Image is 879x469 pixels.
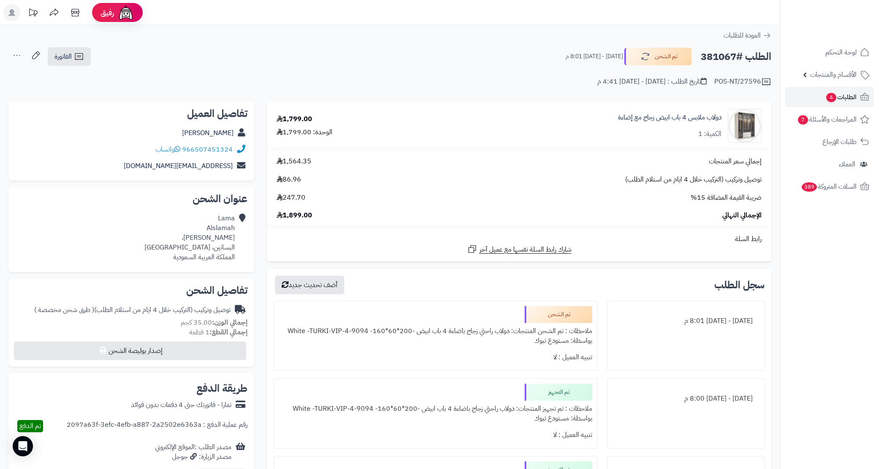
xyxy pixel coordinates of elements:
span: الطلبات [825,91,857,103]
a: العودة للطلبات [724,30,771,41]
a: شارك رابط السلة نفسها مع عميل آخر [467,244,571,255]
span: السلات المتروكة [801,181,857,192]
div: تمارا - فاتورتك حتى 4 دفعات بدون فوائد [131,400,231,410]
div: رابط السلة [270,234,768,244]
div: الوحدة: 1,799.00 [277,127,332,137]
div: Open Intercom Messenger [13,436,33,456]
button: تم الشحن [624,48,692,65]
span: ( طرق شحن مخصصة ) [34,305,94,315]
span: طلبات الإرجاع [822,136,857,148]
span: 4 [826,92,836,102]
div: تاريخ الطلب : [DATE] - [DATE] 4:41 م [597,77,707,87]
button: إصدار بوليصة الشحن [14,342,246,360]
div: [DATE] - [DATE] 8:01 م [613,313,759,329]
strong: إجمالي الوزن: [212,317,248,328]
h2: الطلب #381067 [701,48,771,65]
a: المراجعات والأسئلة7 [785,109,874,130]
div: تم الشحن [525,306,592,323]
span: العملاء [839,158,855,170]
a: 966507451324 [182,144,233,155]
span: المراجعات والأسئلة [797,114,857,125]
div: تنبيه العميل : لا [279,427,592,443]
a: [EMAIL_ADDRESS][DOMAIN_NAME] [124,161,233,171]
div: Lama Alslamah [PERSON_NAME]، البساتين، [GEOGRAPHIC_DATA] المملكة العربية السعودية [144,214,235,262]
a: الطلبات4 [785,87,874,107]
h2: طريقة الدفع [196,383,248,393]
div: 1,799.00 [277,114,312,124]
h2: عنوان الشحن [15,194,248,204]
span: رفيق [101,8,114,18]
a: تحديثات المنصة [22,4,44,23]
div: تم التجهيز [525,384,592,401]
a: واتساب [155,144,180,155]
h2: تفاصيل العميل [15,108,248,119]
div: توصيل وتركيب (التركيب خلال 4 ايام من استلام الطلب) [34,305,231,315]
div: مصدر الطلب :الموقع الإلكتروني [155,442,231,462]
div: POS-NT/27596 [714,77,771,87]
img: logo-2.png [822,16,871,34]
span: 389 [801,182,817,192]
a: السلات المتروكة389 [785,176,874,197]
strong: إجمالي القطع: [210,327,248,337]
span: 1,899.00 [277,211,312,220]
h3: سجل الطلب [714,280,765,290]
span: 1,564.35 [277,157,311,166]
div: الكمية: 1 [698,129,721,139]
a: دولاب ملابس 4 باب ابيض زجاج مع إضاءة [618,113,721,122]
span: إجمالي سعر المنتجات [709,157,762,166]
span: لوحة التحكم [825,46,857,58]
span: تم الدفع [19,421,41,431]
span: 86.96 [277,175,301,184]
span: العودة للطلبات [724,30,761,41]
span: الفاتورة [54,52,72,62]
span: ضريبة القيمة المضافة 15% [691,193,762,203]
a: الفاتورة [48,47,91,66]
div: ملاحظات : تم تجهيز المنتجات: دولاب راحتي زجاج باضاءة 4 باب ابيض -200*60*160- White -TURKI-VIP-4-9... [279,401,592,427]
small: [DATE] - [DATE] 8:01 م [566,52,623,61]
span: 7 [797,115,808,125]
div: تنبيه العميل : لا [279,349,592,366]
h2: تفاصيل الشحن [15,285,248,295]
span: 247.70 [277,193,305,203]
div: [DATE] - [DATE] 8:00 م [613,390,759,407]
a: طلبات الإرجاع [785,132,874,152]
a: العملاء [785,154,874,174]
img: ai-face.png [117,4,134,21]
small: 35.00 كجم [181,317,248,328]
small: 1 قطعة [189,327,248,337]
span: الأقسام والمنتجات [810,69,857,81]
span: شارك رابط السلة نفسها مع عميل آخر [479,245,571,255]
a: [PERSON_NAME] [182,128,234,138]
span: الإجمالي النهائي [722,211,762,220]
span: توصيل وتركيب (التركيب خلال 4 ايام من استلام الطلب) [625,175,762,184]
div: ملاحظات : تم الشحن المنتجات: دولاب راحتي زجاج باضاءة 4 باب ابيض -200*60*160- White -TURKI-VIP-4-9... [279,323,592,349]
img: 1742133300-110103010020.1-90x90.jpg [728,109,761,143]
a: لوحة التحكم [785,42,874,62]
div: مصدر الزيارة: جوجل [155,452,231,462]
div: رقم عملية الدفع : 2097a63f-3efc-4efb-a887-2a2502e6363a [67,420,248,432]
button: أضف تحديث جديد [275,276,344,294]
